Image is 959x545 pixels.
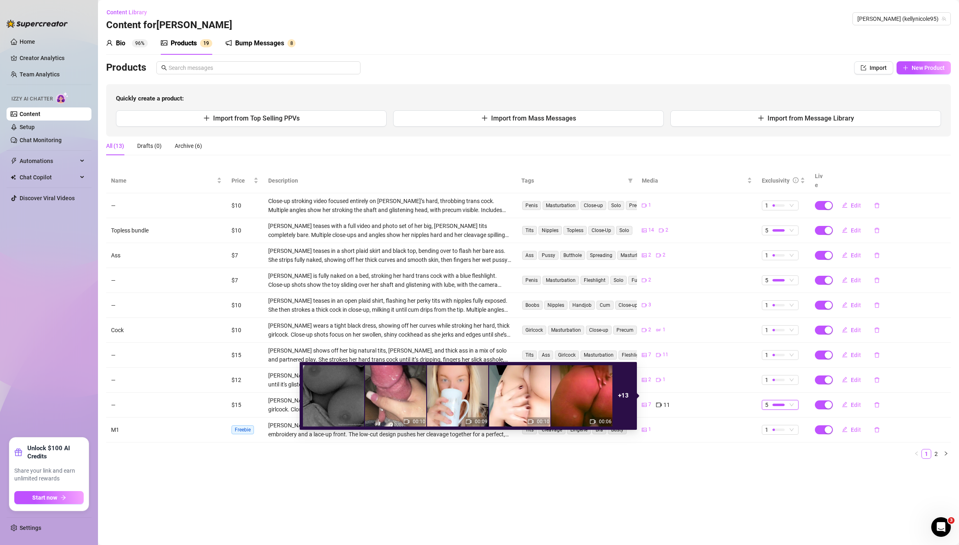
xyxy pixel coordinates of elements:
[60,495,66,500] span: arrow-right
[868,274,886,287] button: delete
[106,40,113,46] span: user
[914,451,919,456] span: left
[106,368,227,393] td: —
[404,419,409,424] span: video-camera
[874,203,880,208] span: delete
[874,327,880,333] span: delete
[648,351,651,359] span: 7
[642,402,647,407] span: picture
[835,324,868,337] button: Edit
[268,346,512,364] div: [PERSON_NAME] shows off her big natural tits, [PERSON_NAME], and thick ass in a mix of solo and p...
[648,251,651,259] span: 2
[522,351,537,360] span: Tits
[903,65,908,71] span: plus
[874,402,880,408] span: delete
[861,65,866,71] span: import
[619,351,647,360] span: Fleshlight
[842,377,848,382] span: edit
[617,251,654,260] span: Masturbation
[642,303,647,308] span: video-camera
[665,226,668,234] span: 2
[106,418,227,442] td: M1
[20,38,35,45] a: Home
[106,193,227,218] td: —
[213,114,300,122] span: Import from Top Selling PPVs
[56,92,69,104] img: AI Chatter
[161,65,167,71] span: search
[268,221,512,239] div: [PERSON_NAME] teases with a full video and photo set of her big, [PERSON_NAME] tits completely ba...
[20,171,78,184] span: Chat Copilot
[613,326,637,335] span: Precum
[642,377,647,382] span: picture
[648,301,651,309] span: 3
[106,318,227,343] td: Cock
[842,427,848,432] span: edit
[14,467,84,483] span: Share your link and earn unlimited rewards
[11,95,53,103] span: Izzy AI Chatter
[851,377,861,383] span: Edit
[20,51,85,65] a: Creator Analytics
[227,193,263,218] td: $10
[610,276,627,285] span: Solo
[868,224,886,237] button: delete
[203,115,210,121] span: plus
[765,226,768,235] span: 5
[563,226,587,235] span: Topless
[581,276,609,285] span: Fleshlight
[227,268,263,293] td: $7
[642,353,647,357] span: picture
[522,301,543,310] span: Boobs
[765,425,768,434] span: 1
[648,376,651,384] span: 2
[206,40,209,46] span: 9
[287,39,296,47] sup: 8
[642,278,647,283] span: video-camera
[941,16,946,21] span: team
[200,39,212,47] sup: 19
[648,426,651,433] span: 1
[268,371,512,389] div: [PERSON_NAME] shows off her hard, throbbing girlcock in close-up shots, stroking and teasing it u...
[868,299,886,312] button: delete
[227,343,263,368] td: $15
[656,377,661,382] span: video-camera
[27,444,84,460] strong: Unlock $100 AI Credits
[854,61,893,74] button: Import
[137,141,162,150] div: Drafts (0)
[161,40,167,46] span: picture
[656,402,662,408] span: video-camera
[106,61,146,74] h3: Products
[20,71,60,78] a: Team Analytics
[626,201,650,210] span: Precum
[663,351,668,359] span: 11
[912,65,945,71] span: New Product
[111,176,215,185] span: Name
[758,115,764,121] span: plus
[628,276,661,285] span: Fully Naked
[842,277,848,283] span: edit
[290,40,293,46] span: 8
[20,195,75,201] a: Discover Viral Videos
[107,9,147,16] span: Content Library
[548,326,584,335] span: Masturbation
[569,301,595,310] span: Handjob
[608,201,624,210] span: Solo
[768,114,854,122] span: Import from Message Library
[106,19,232,32] h3: Content for [PERSON_NAME]
[868,199,886,212] button: delete
[268,321,512,339] div: [PERSON_NAME] wears a tight black dress, showing off her curves while stroking her hard, thick gi...
[835,249,868,262] button: Edit
[227,293,263,318] td: $10
[874,427,880,433] span: delete
[851,302,861,308] span: Edit
[628,178,633,183] span: filter
[765,351,768,360] span: 1
[615,301,641,310] span: Close-up
[637,168,757,193] th: Media
[932,449,941,458] a: 2
[528,419,534,424] span: video-camera
[868,423,886,436] button: delete
[551,365,612,427] img: media
[765,400,768,409] span: 5
[874,277,880,283] span: delete
[659,228,664,233] span: video-camera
